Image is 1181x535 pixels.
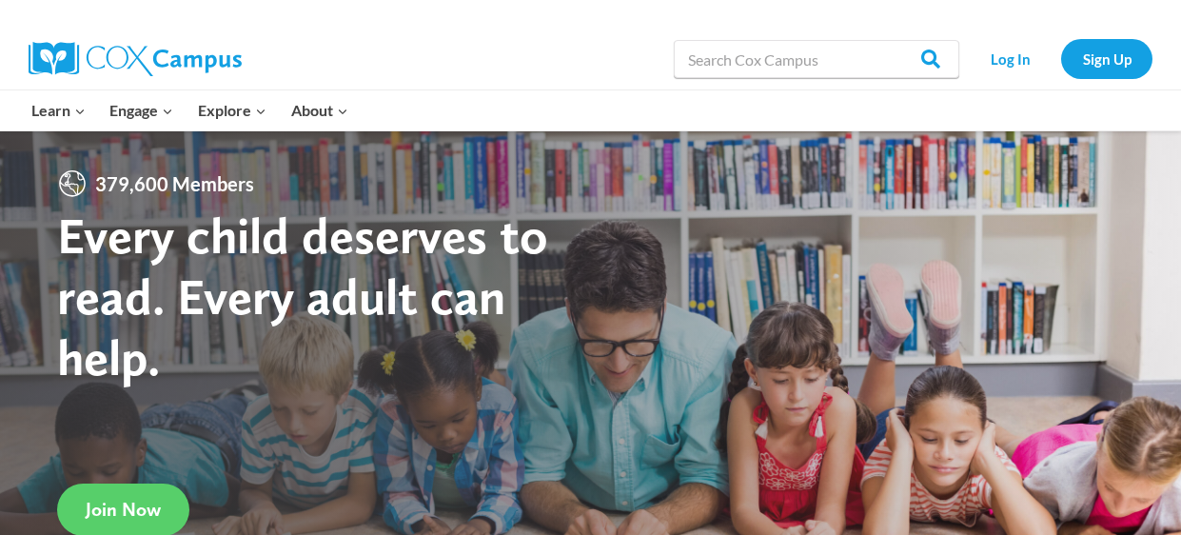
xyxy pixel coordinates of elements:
span: About [291,98,348,123]
strong: Every child deserves to read. Every adult can help. [57,205,548,386]
span: 379,600 Members [88,168,262,199]
span: Learn [31,98,86,123]
span: Engage [109,98,173,123]
a: Sign Up [1061,39,1152,78]
img: Cox Campus [29,42,242,76]
span: Explore [198,98,266,123]
span: Join Now [86,498,161,521]
nav: Primary Navigation [19,90,360,130]
nav: Secondary Navigation [969,39,1152,78]
a: Log In [969,39,1052,78]
input: Search Cox Campus [674,40,959,78]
